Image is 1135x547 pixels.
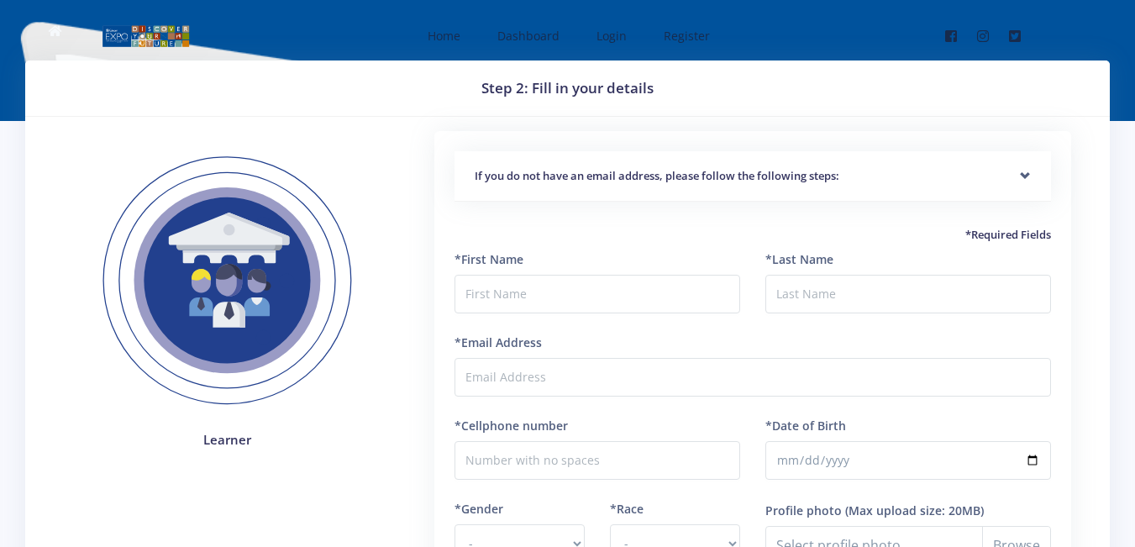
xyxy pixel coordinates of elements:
span: Dashboard [497,28,560,44]
label: *Gender [455,500,503,518]
label: *Last Name [765,250,833,268]
a: Dashboard [481,13,573,58]
h3: Step 2: Fill in your details [45,77,1090,99]
img: Learner [77,131,377,431]
img: logo01.png [102,24,190,49]
label: *Cellphone number [455,417,568,434]
span: Login [596,28,627,44]
h5: *Required Fields [455,227,1051,244]
input: Email Address [455,358,1051,397]
a: Login [580,13,640,58]
a: Register [647,13,723,58]
label: Profile photo [765,502,842,519]
label: *Email Address [455,334,542,351]
label: *Race [610,500,644,518]
span: Register [664,28,710,44]
label: (Max upload size: 20MB) [845,502,984,519]
h5: If you do not have an email address, please follow the following steps: [475,168,1031,185]
input: Number with no spaces [455,441,740,480]
a: Home [411,13,474,58]
label: *First Name [455,250,523,268]
h4: Learner [77,430,377,450]
span: Home [428,28,460,44]
input: Last Name [765,275,1051,313]
input: First Name [455,275,740,313]
label: *Date of Birth [765,417,846,434]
